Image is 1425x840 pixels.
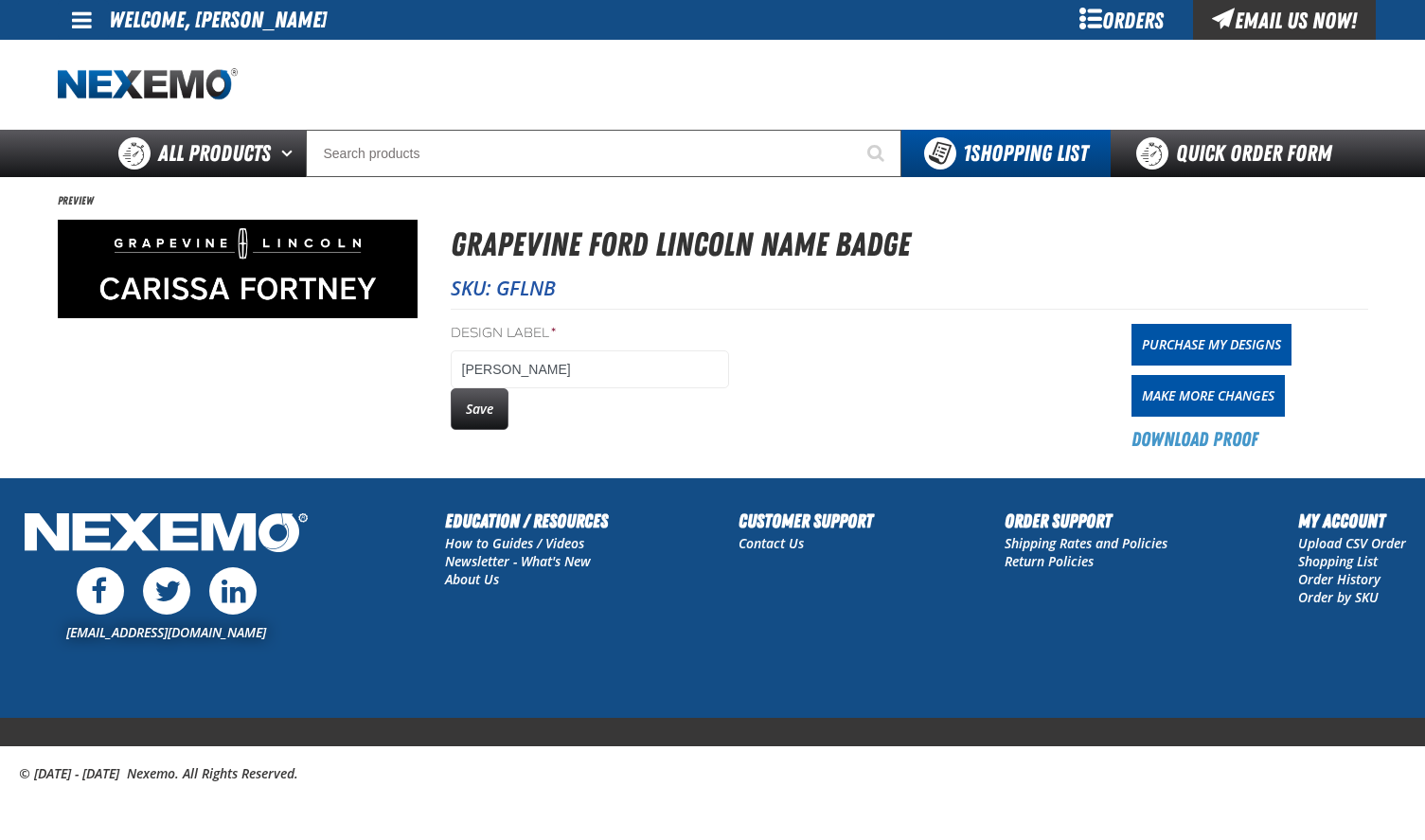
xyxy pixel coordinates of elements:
img: GFLNB-GFLNB2.75x0.75-1757441702-68c06ea6ec6a3045814438.jpg [58,220,418,318]
a: Shipping Rates and Policies [1005,534,1167,552]
h2: Education / Resources [445,507,608,535]
a: Shopping List [1298,552,1378,570]
button: You have 1 Shopping List. Open to view details [901,130,1111,177]
a: [EMAIL_ADDRESS][DOMAIN_NAME] [66,623,266,641]
span: Preview [58,193,94,208]
h2: Order Support [1005,507,1167,535]
button: Start Searching [854,130,901,177]
button: Open All Products pages [275,130,306,177]
a: Contact Us [739,534,804,552]
span: Shopping List [963,140,1088,167]
span: SKU: GFLNB [451,275,556,301]
strong: 1 [963,140,971,167]
a: Order History [1298,570,1380,588]
a: How to Guides / Videos [445,534,584,552]
a: Download Proof [1131,426,1258,453]
label: Design Label [451,325,729,343]
img: Nexemo logo [58,68,238,101]
h2: Customer Support [739,507,873,535]
input: Search [306,130,901,177]
h2: My Account [1298,507,1406,535]
a: Home [58,68,238,101]
a: Upload CSV Order [1298,534,1406,552]
a: Newsletter - What's New [445,552,591,570]
a: Order by SKU [1298,588,1379,606]
img: Nexemo Logo [19,507,313,563]
a: Return Policies [1005,552,1094,570]
a: Quick Order Form [1111,130,1367,177]
h1: Grapevine Ford Lincoln Name Badge [451,220,1368,270]
button: Save [451,388,508,430]
a: Purchase My Designs [1131,324,1291,366]
a: Make More Changes [1131,375,1285,417]
span: All Products [158,136,271,170]
a: About Us [445,570,499,588]
input: Design Label [451,350,729,388]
